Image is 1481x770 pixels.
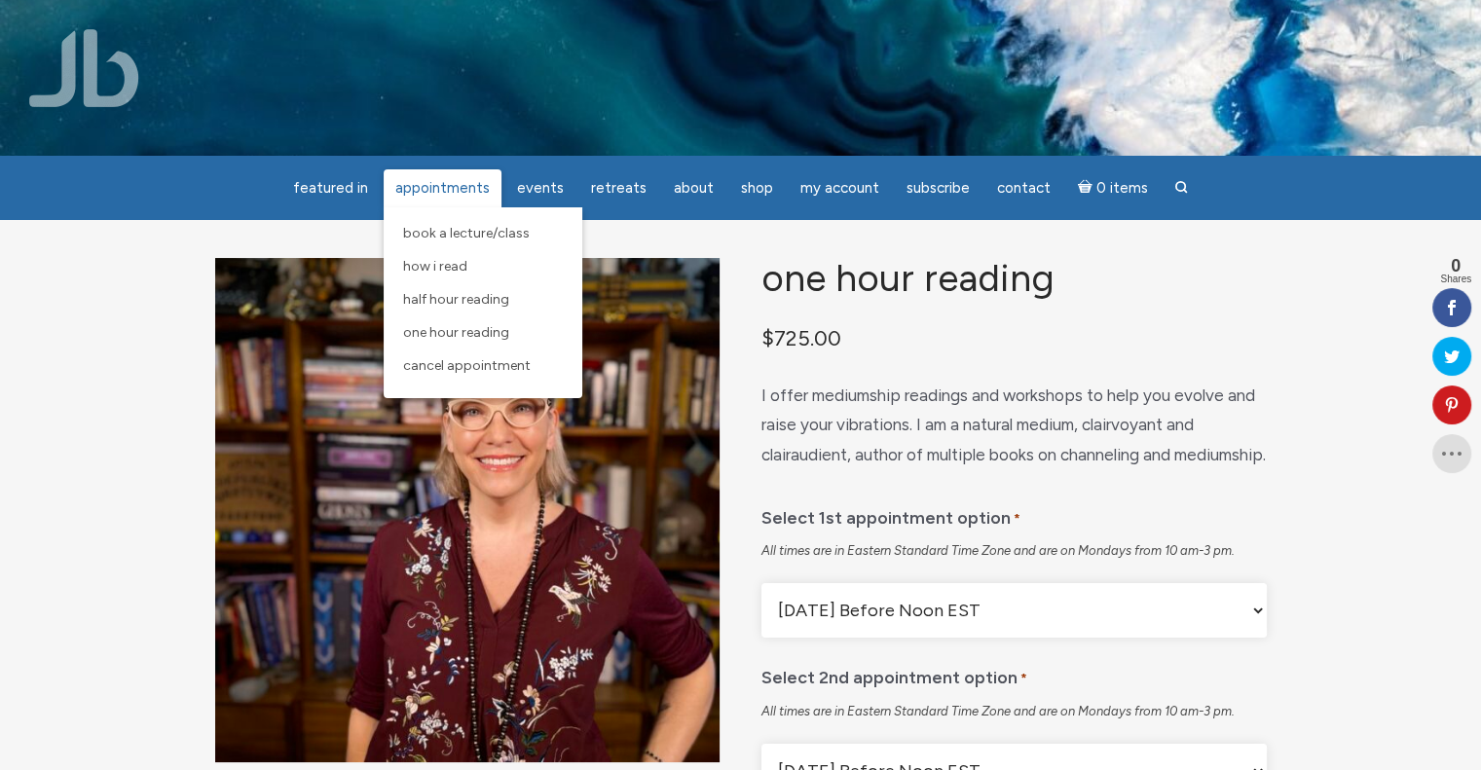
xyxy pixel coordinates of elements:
[403,357,531,374] span: Cancel Appointment
[281,169,380,207] a: featured in
[789,169,891,207] a: My Account
[674,179,714,197] span: About
[907,179,970,197] span: Subscribe
[761,325,774,350] span: $
[761,385,1266,464] span: I offer mediumship readings and workshops to help you evolve and raise your vibrations. I am a na...
[1066,167,1160,207] a: Cart0 items
[729,169,785,207] a: Shop
[1440,257,1471,275] span: 0
[761,494,1020,535] label: Select 1st appointment option
[403,225,530,241] span: Book a Lecture/Class
[895,169,981,207] a: Subscribe
[393,283,573,316] a: Half Hour Reading
[403,258,467,275] span: How I Read
[393,250,573,283] a: How I Read
[395,179,490,197] span: Appointments
[579,169,658,207] a: Retreats
[393,349,573,383] a: Cancel Appointment
[403,291,509,308] span: Half Hour Reading
[215,258,720,762] img: One Hour Reading
[761,653,1027,695] label: Select 2nd appointment option
[761,258,1266,300] h1: One Hour Reading
[29,29,139,107] img: Jamie Butler. The Everyday Medium
[761,325,841,350] bdi: 725.00
[591,179,647,197] span: Retreats
[761,542,1266,560] div: All times are in Eastern Standard Time Zone and are on Mondays from 10 am-3 pm.
[800,179,879,197] span: My Account
[403,324,509,341] span: One Hour Reading
[293,179,368,197] span: featured in
[997,179,1051,197] span: Contact
[761,703,1266,720] div: All times are in Eastern Standard Time Zone and are on Mondays from 10 am-3 pm.
[505,169,575,207] a: Events
[393,217,573,250] a: Book a Lecture/Class
[741,179,773,197] span: Shop
[384,169,501,207] a: Appointments
[662,169,725,207] a: About
[517,179,564,197] span: Events
[1440,275,1471,284] span: Shares
[393,316,573,349] a: One Hour Reading
[985,169,1062,207] a: Contact
[1078,179,1096,197] i: Cart
[1095,181,1147,196] span: 0 items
